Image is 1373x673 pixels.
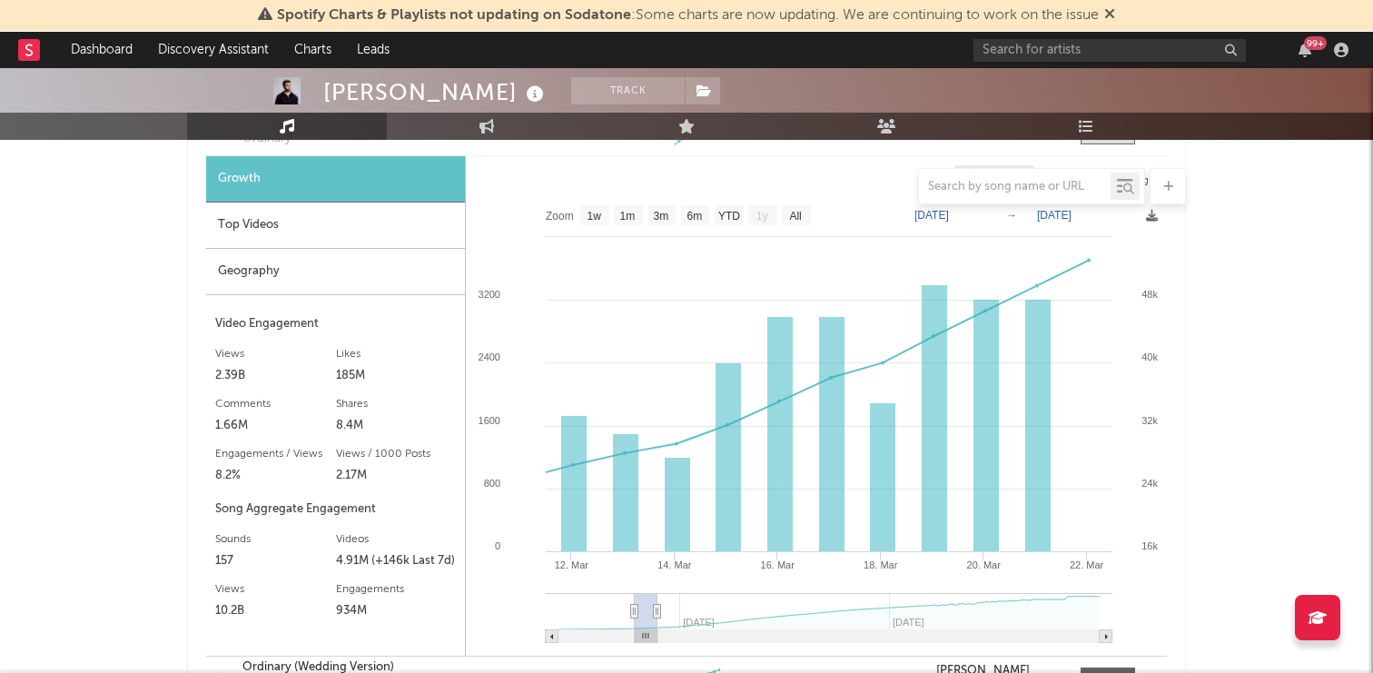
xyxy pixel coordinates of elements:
text: 40k [1141,351,1158,362]
div: Likes [336,343,457,365]
div: 99 + [1304,36,1327,50]
div: Engagements [336,579,457,600]
div: 8.2% [215,465,336,487]
text: 2400 [479,351,500,362]
text: YTD [718,210,740,223]
text: 20. Mar [967,559,1002,570]
div: All sounds for song [1043,165,1162,196]
a: Leads [344,32,402,68]
div: 2.17M [336,465,457,487]
text: 1m [620,210,636,223]
span: Spotify Charts & Playlists not updating on Sodatone [277,8,631,23]
text: 22. Mar [1070,559,1104,570]
div: Sounds [215,529,336,550]
text: 800 [484,478,500,489]
text: [DATE] [914,209,949,222]
div: [PERSON_NAME] [323,77,548,107]
div: Growth [206,156,465,203]
a: Charts [282,32,344,68]
text: 1w [588,210,602,223]
button: 99+ [1299,43,1311,57]
div: Views [215,343,336,365]
button: Track [571,77,685,104]
div: 934M [336,600,457,622]
text: 16k [1141,540,1158,551]
div: Views [215,579,336,600]
div: Song Aggregate Engagement [215,499,456,520]
a: Discovery Assistant [145,32,282,68]
text: 0 [495,540,500,551]
text: 24k [1141,478,1158,489]
span: : Some charts are now updating. We are continuing to work on the issue [277,8,1099,23]
div: Views / 1000 Posts [336,443,457,465]
text: 1y [756,210,768,223]
div: Shares [336,393,457,415]
div: 2.39B [215,365,336,387]
div: Videos [336,529,457,550]
text: 1600 [479,415,500,426]
input: Search for artists [973,39,1246,62]
text: [DATE] [1037,209,1072,222]
div: Top Videos [206,203,465,249]
text: Zoom [546,210,574,223]
text: 3m [654,210,669,223]
text: 14. Mar [657,559,692,570]
a: Dashboard [58,32,145,68]
text: → [1006,209,1017,222]
span: Dismiss [1104,8,1115,23]
div: 1.66M [215,415,336,437]
div: Geography [206,249,465,295]
text: 32k [1141,415,1158,426]
div: Video Engagement [215,313,456,335]
div: 185M [336,365,457,387]
div: Engagements / Views [215,443,336,465]
div: 10.2B [215,600,336,622]
text: 3200 [479,289,500,300]
text: 6m [687,210,703,223]
div: 157 [215,550,336,572]
div: 4.91M (+146k Last 7d) [336,550,457,572]
div: This sound [954,165,1034,196]
text: 12. Mar [555,559,589,570]
text: 18. Mar [864,559,898,570]
text: 48k [1141,289,1158,300]
input: Search by song name or URL [919,180,1111,194]
text: 16. Mar [761,559,795,570]
div: Comments [215,393,336,415]
text: All [789,210,801,223]
div: 8.4M [336,415,457,437]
